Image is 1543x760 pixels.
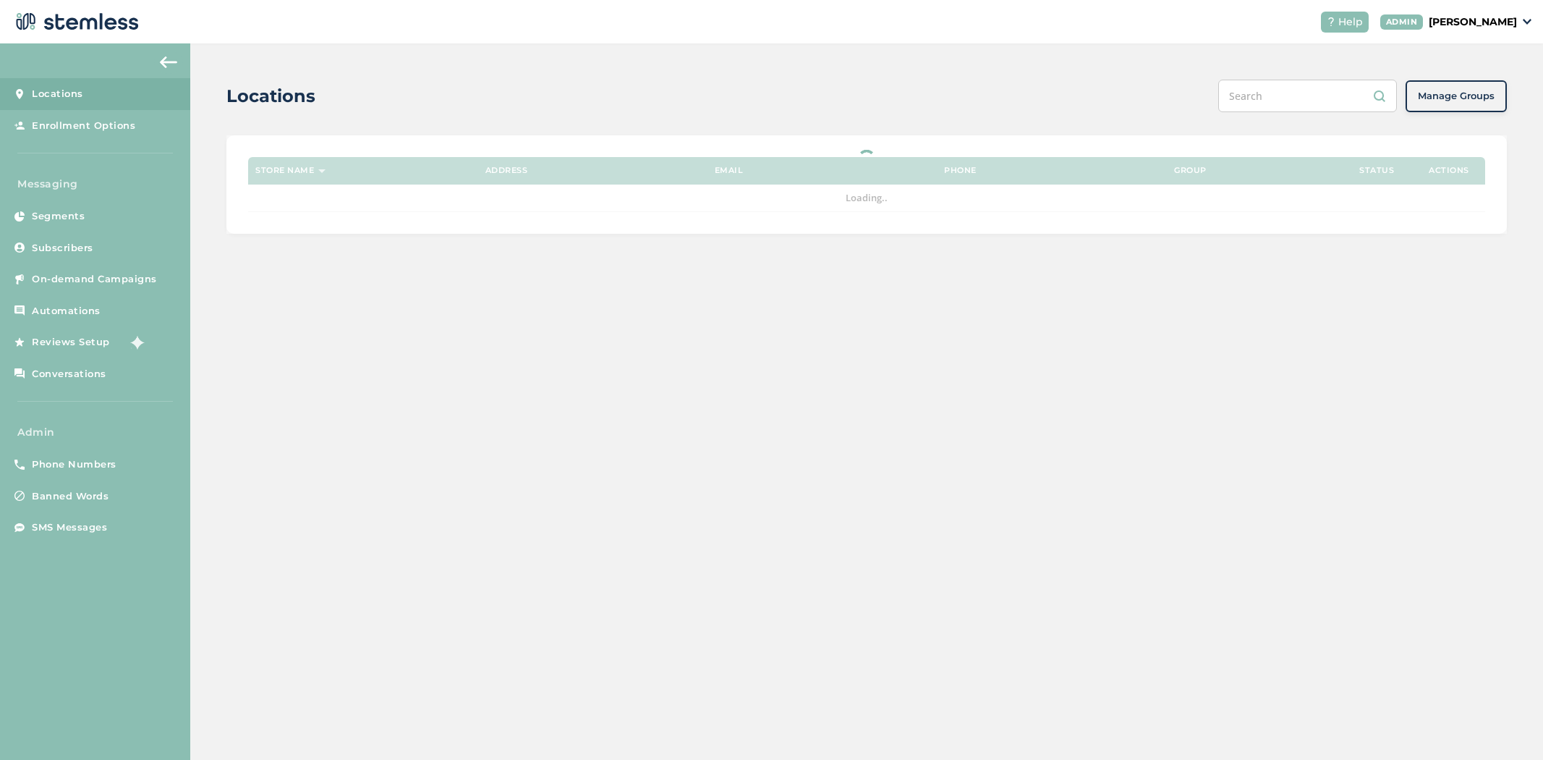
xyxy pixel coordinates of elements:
span: Enrollment Options [32,119,135,133]
img: icon-arrow-back-accent-c549486e.svg [160,56,177,68]
p: [PERSON_NAME] [1429,14,1517,30]
span: SMS Messages [32,520,107,535]
span: Manage Groups [1418,89,1495,104]
span: Phone Numbers [32,457,116,472]
img: icon-help-white-03924b79.svg [1327,17,1335,26]
img: logo-dark-0685b13c.svg [12,7,139,36]
img: icon_down-arrow-small-66adaf34.svg [1523,19,1531,25]
span: Subscribers [32,241,93,256]
span: Automations [32,304,101,318]
span: Conversations [32,367,106,381]
span: Banned Words [32,489,109,504]
div: ADMIN [1380,14,1424,30]
span: On-demand Campaigns [32,272,157,287]
input: Search [1218,80,1397,112]
span: Segments [32,209,85,224]
span: Locations [32,87,83,101]
img: glitter-stars-b7820f95.gif [121,328,150,357]
span: Reviews Setup [32,335,110,350]
span: Help [1338,14,1363,30]
button: Manage Groups [1406,80,1507,112]
h2: Locations [226,83,315,109]
iframe: Chat Widget [1471,691,1543,760]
